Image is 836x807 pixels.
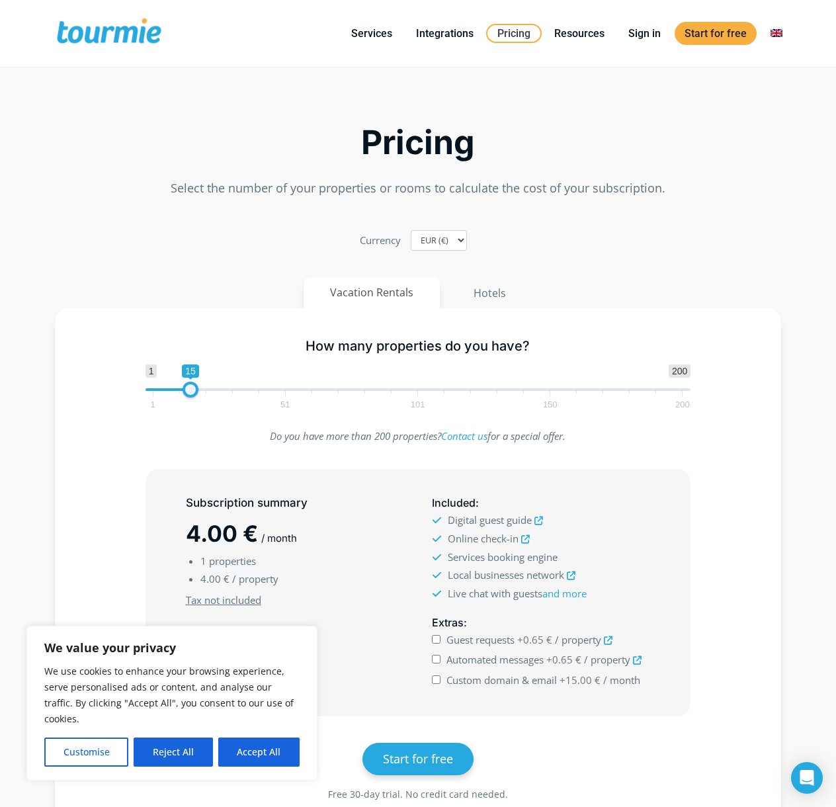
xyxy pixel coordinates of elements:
u: Tax not included [186,593,261,607]
span: Custom domain & email [446,673,557,687]
span: 101 [409,402,427,407]
button: Customise [44,738,128,767]
button: Reject All [134,738,212,767]
span: / month [603,673,640,687]
span: Local businesses network [448,568,564,581]
h5: : [432,495,650,511]
span: Live chat with guests [448,587,587,600]
a: and more [542,587,587,600]
span: Services booking engine [448,550,558,564]
span: +0.65 € [517,633,552,646]
span: 51 [278,402,292,407]
span: 1 [200,554,206,568]
button: Hotels [446,277,533,309]
span: 4.00 € [186,520,258,547]
p: Select the number of your properties or rooms to calculate the cost of your subscription. [55,179,781,197]
span: / property [232,572,278,585]
span: 1 [148,402,157,407]
a: Pricing [486,24,542,43]
h2: Pricing [55,127,781,158]
span: 200 [673,402,692,407]
a: Contact us [441,429,487,443]
span: Guest requests [446,633,515,646]
span: properties [209,554,256,568]
h5: How many properties do you have? [146,338,691,355]
h5: Subscription summary [186,495,404,511]
a: Start for free [675,22,757,45]
span: 15 [182,364,199,378]
span: 4.00 € [200,572,230,585]
span: Extras [432,616,464,629]
h5: : [432,615,650,631]
div: Open Intercom Messenger [791,762,823,794]
span: 1 [146,364,157,378]
a: Sign in [618,25,671,42]
span: Start for free [383,751,453,767]
span: Digital guest guide [448,513,532,527]
span: 200 [669,364,690,378]
span: Online check-in [448,532,519,545]
span: / property [555,633,601,646]
span: / month [261,532,297,544]
button: Accept All [218,738,300,767]
button: Vacation Rentals [304,277,440,308]
span: / property [584,653,630,666]
span: Automated messages [446,653,544,666]
label: Currency [360,232,401,249]
span: +15.00 € [560,673,601,687]
p: We use cookies to enhance your browsing experience, serve personalised ads or content, and analys... [44,663,300,727]
a: Integrations [406,25,483,42]
p: We value your privacy [44,640,300,656]
a: Start for free [362,743,474,775]
a: Services [341,25,402,42]
p: Do you have more than 200 properties? for a special offer. [146,427,691,445]
span: +0.65 € [546,653,581,666]
span: 150 [541,402,560,407]
span: Included [432,496,476,509]
a: Resources [544,25,614,42]
span: Free 30-day trial. No credit card needed. [328,788,508,800]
